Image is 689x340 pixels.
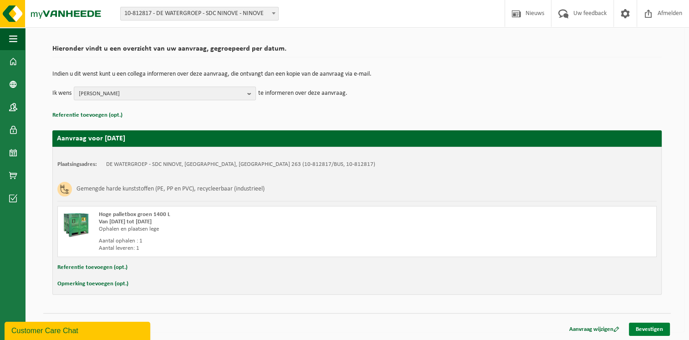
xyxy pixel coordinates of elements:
p: te informeren over deze aanvraag. [258,87,347,100]
img: PB-HB-1400-HPE-GN-01.png [62,211,90,238]
button: Referentie toevoegen (opt.) [52,109,122,121]
div: Ophalen en plaatsen lege [99,226,393,233]
strong: Plaatsingsadres: [57,161,97,167]
p: Indien u dit wenst kunt u een collega informeren over deze aanvraag, die ontvangt dan een kopie v... [52,71,662,77]
span: 10-812817 - DE WATERGROEP - SDC NINOVE - NINOVE [121,7,278,20]
strong: Van [DATE] tot [DATE] [99,219,152,225]
p: Ik wens [52,87,71,100]
iframe: chat widget [5,320,152,340]
strong: Aanvraag voor [DATE] [57,135,125,142]
h3: Gemengde harde kunststoffen (PE, PP en PVC), recycleerbaar (industrieel) [77,182,265,196]
button: [PERSON_NAME] [74,87,256,100]
span: [PERSON_NAME] [79,87,244,101]
span: Hoge palletbox groen 1400 L [99,211,170,217]
div: Aantal leveren: 1 [99,245,393,252]
span: 10-812817 - DE WATERGROEP - SDC NINOVE - NINOVE [120,7,279,21]
a: Bevestigen [629,323,670,336]
h2: Hieronder vindt u een overzicht van uw aanvraag, gegroepeerd per datum. [52,45,662,57]
td: DE WATERGROEP - SDC NINOVE, [GEOGRAPHIC_DATA], [GEOGRAPHIC_DATA] 263 (10-812817/BUS, 10-812817) [106,161,375,168]
button: Referentie toevoegen (opt.) [57,262,128,273]
button: Opmerking toevoegen (opt.) [57,278,128,290]
div: Aantal ophalen : 1 [99,237,393,245]
a: Aanvraag wijzigen [562,323,626,336]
